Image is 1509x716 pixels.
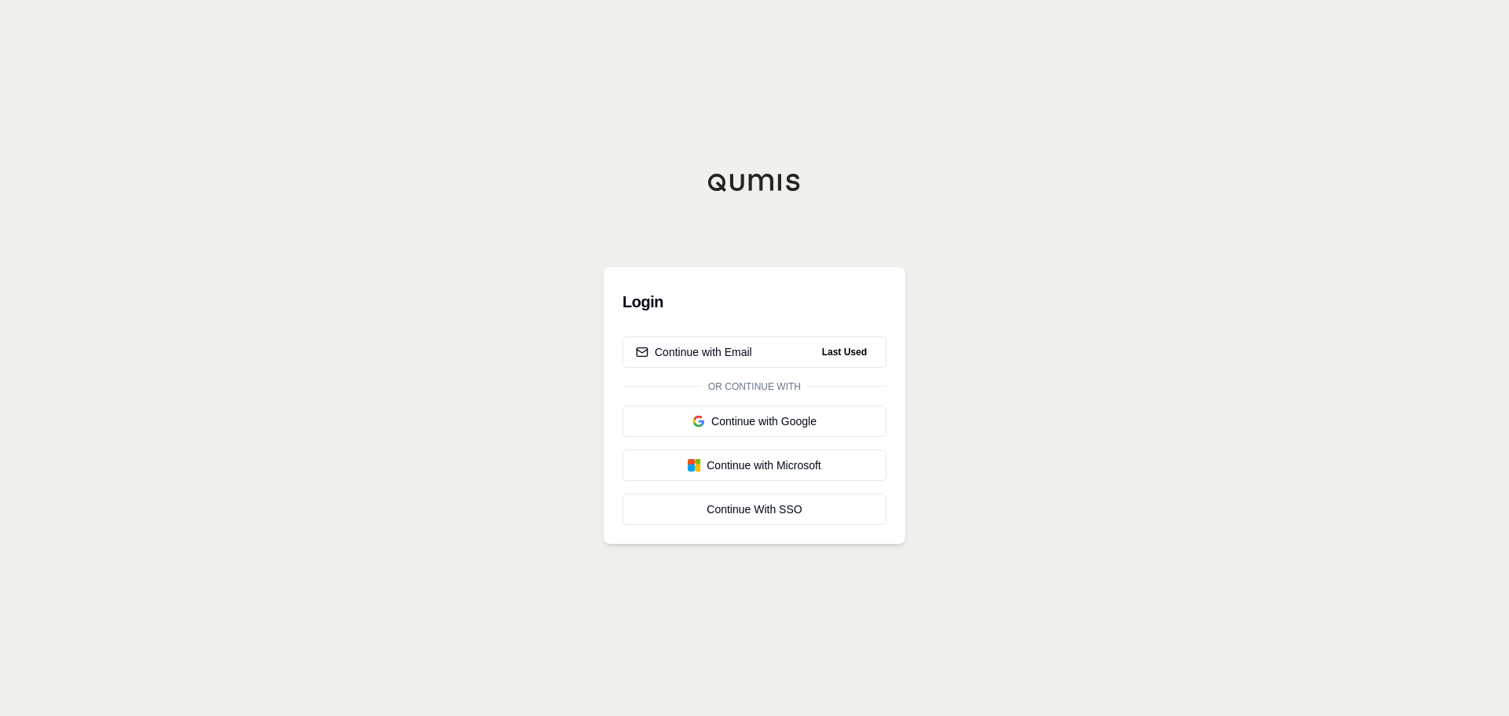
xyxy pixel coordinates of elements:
button: Continue with Microsoft [622,450,887,481]
div: Continue with Google [636,413,873,429]
span: Last Used [816,343,873,362]
div: Continue with Email [636,344,752,360]
div: Continue With SSO [636,501,873,517]
button: Continue with EmailLast Used [622,336,887,368]
div: Continue with Microsoft [636,457,873,473]
img: Qumis [707,173,802,192]
button: Continue with Google [622,406,887,437]
span: Or continue with [702,380,807,393]
h3: Login [622,286,887,318]
a: Continue With SSO [622,494,887,525]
